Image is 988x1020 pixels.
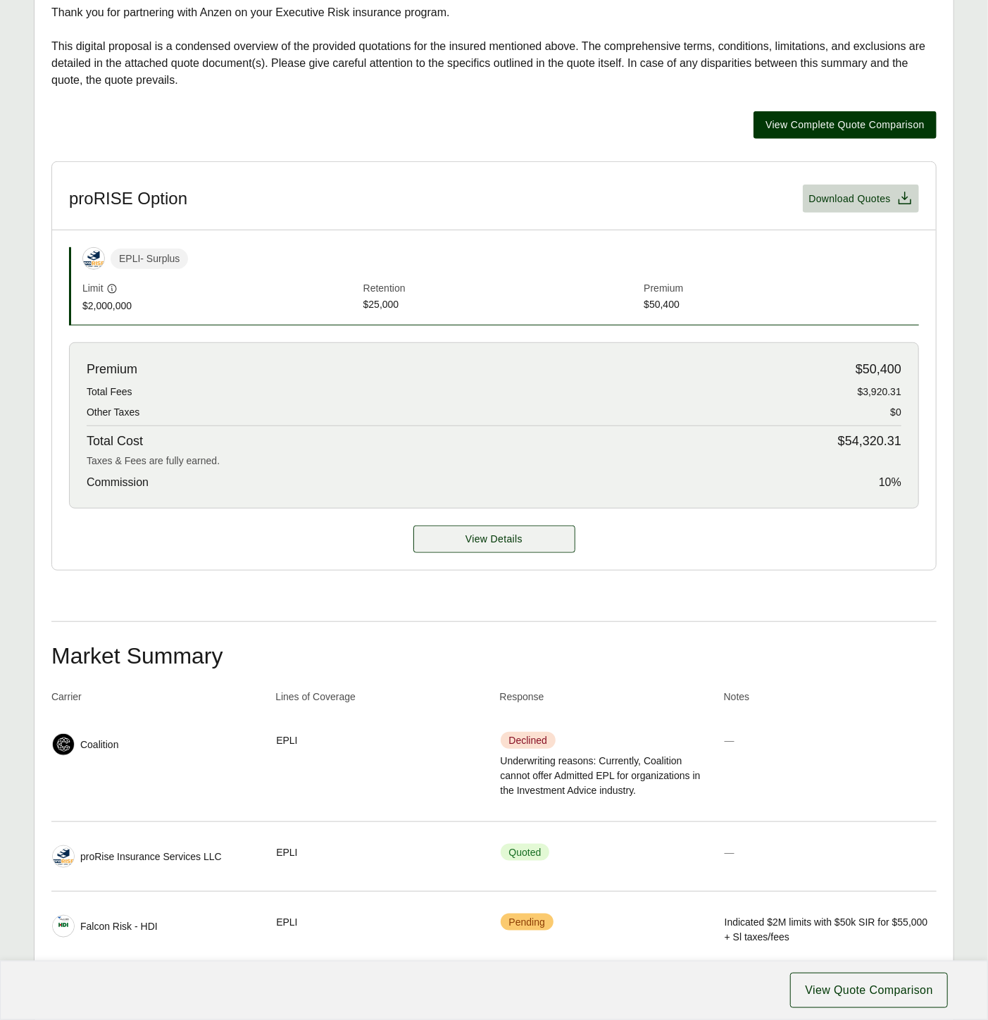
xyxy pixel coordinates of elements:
img: proRise Insurance Services LLC [83,248,104,269]
span: Other Taxes [87,405,139,420]
span: — [725,735,734,746]
th: Carrier [51,690,264,710]
div: Taxes & Fees are fully earned. [87,454,901,468]
span: Total Cost [87,432,143,451]
span: Premium [87,360,137,379]
span: Falcon Risk - HDI [80,919,158,934]
span: proRise Insurance Services LLC [80,850,222,864]
span: Download Quotes [808,192,891,206]
span: $25,000 [363,297,639,313]
button: Download Quotes [803,185,919,213]
span: Limit [82,281,104,296]
span: Indicated $2M limits with $50k SIR for $55,000 + Sl taxes/fees [725,915,936,945]
span: $50,400 [856,360,901,379]
img: proRise Insurance Services LLC logo [53,846,74,867]
div: Thank you for partnering with Anzen on your Executive Risk insurance program. This digital propos... [51,4,937,89]
span: $2,000,000 [82,299,358,313]
span: $50,400 [644,297,919,313]
span: Coalition [80,738,118,752]
span: EPLI [276,845,297,860]
span: View Quote Comparison [805,982,933,999]
button: View Complete Quote Comparison [753,111,937,139]
span: Declined [501,732,556,749]
span: Pending [501,914,554,931]
h3: proRISE Option [69,188,187,209]
span: Underwriting reasons: Currently, Coalition cannot offer Admitted EPL for organizations in the Inv... [501,754,712,798]
span: — [725,847,734,858]
span: EPLI [276,733,297,748]
span: $3,920.31 [858,385,901,399]
img: Falcon Risk - HDI logo [53,916,74,929]
button: View Details [413,525,575,553]
span: EPLI [276,915,297,930]
span: $0 [890,405,901,420]
span: Quoted [501,844,550,861]
span: EPLI - Surplus [111,249,188,269]
button: View Quote Comparison [790,973,948,1008]
span: Premium [644,281,919,297]
span: Total Fees [87,385,132,399]
span: View Details [465,532,523,547]
h2: Market Summary [51,645,937,667]
img: Coalition logo [53,734,74,755]
th: Notes [724,690,937,710]
span: View Complete Quote Comparison [765,118,925,132]
th: Response [500,690,713,710]
a: proRISE Option details [413,525,575,553]
th: Lines of Coverage [275,690,488,710]
span: Retention [363,281,639,297]
span: 10 % [879,474,901,491]
span: Commission [87,474,149,491]
span: $54,320.31 [838,432,901,451]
